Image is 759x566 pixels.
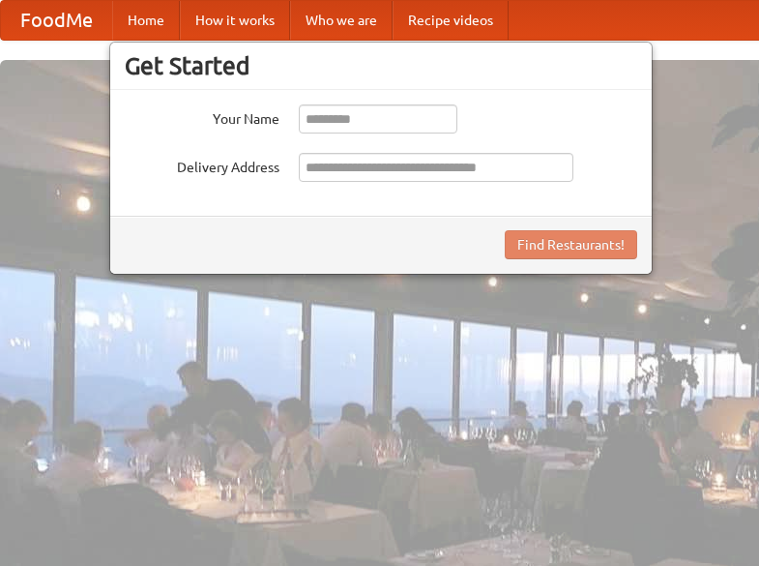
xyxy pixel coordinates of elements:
[393,1,509,40] a: Recipe videos
[1,1,112,40] a: FoodMe
[125,51,637,80] h3: Get Started
[290,1,393,40] a: Who we are
[112,1,180,40] a: Home
[180,1,290,40] a: How it works
[125,104,279,129] label: Your Name
[125,153,279,177] label: Delivery Address
[505,230,637,259] button: Find Restaurants!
